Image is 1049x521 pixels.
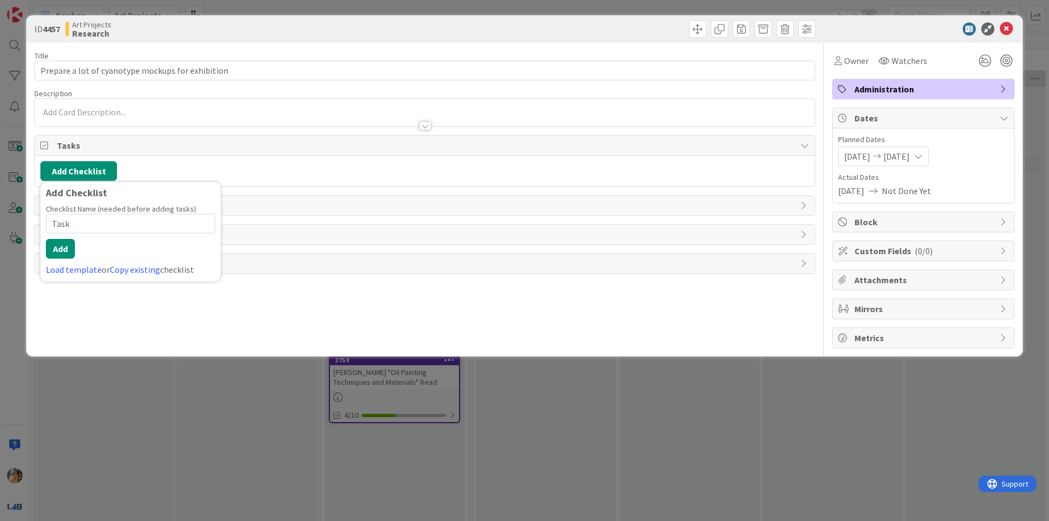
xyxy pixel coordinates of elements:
span: Comments [57,228,795,241]
b: Research [72,29,111,38]
span: Administration [854,83,994,96]
span: Art Projects [72,20,111,29]
span: Actual Dates [838,172,1009,183]
span: Support [23,2,50,15]
span: Not Done Yet [882,184,931,197]
span: Description [34,89,72,98]
span: [DATE] [838,184,864,197]
a: Load template [46,264,102,275]
button: Add Checklist [40,161,117,181]
span: Custom Fields [854,244,994,257]
span: Attachments [854,273,994,286]
span: Links [57,199,795,212]
b: 4457 [43,24,60,34]
span: ID [34,22,60,36]
span: Metrics [854,331,994,344]
span: Watchers [892,54,927,67]
span: History [57,257,795,270]
span: ( 0/0 ) [915,245,933,256]
span: Block [854,215,994,229]
a: Copy existing [110,264,160,275]
span: Planned Dates [838,134,1009,145]
input: type card name here... [34,61,815,80]
span: [DATE] [883,150,910,163]
label: Title [34,51,49,61]
span: Owner [844,54,869,67]
div: or checklist [46,263,215,276]
span: Dates [854,112,994,125]
span: Mirrors [854,302,994,315]
div: Add Checklist [46,188,215,198]
span: [DATE] [844,150,870,163]
span: Tasks [57,139,795,152]
label: Checklist Name (needed before adding tasks) [46,204,196,214]
button: Add [46,239,75,259]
